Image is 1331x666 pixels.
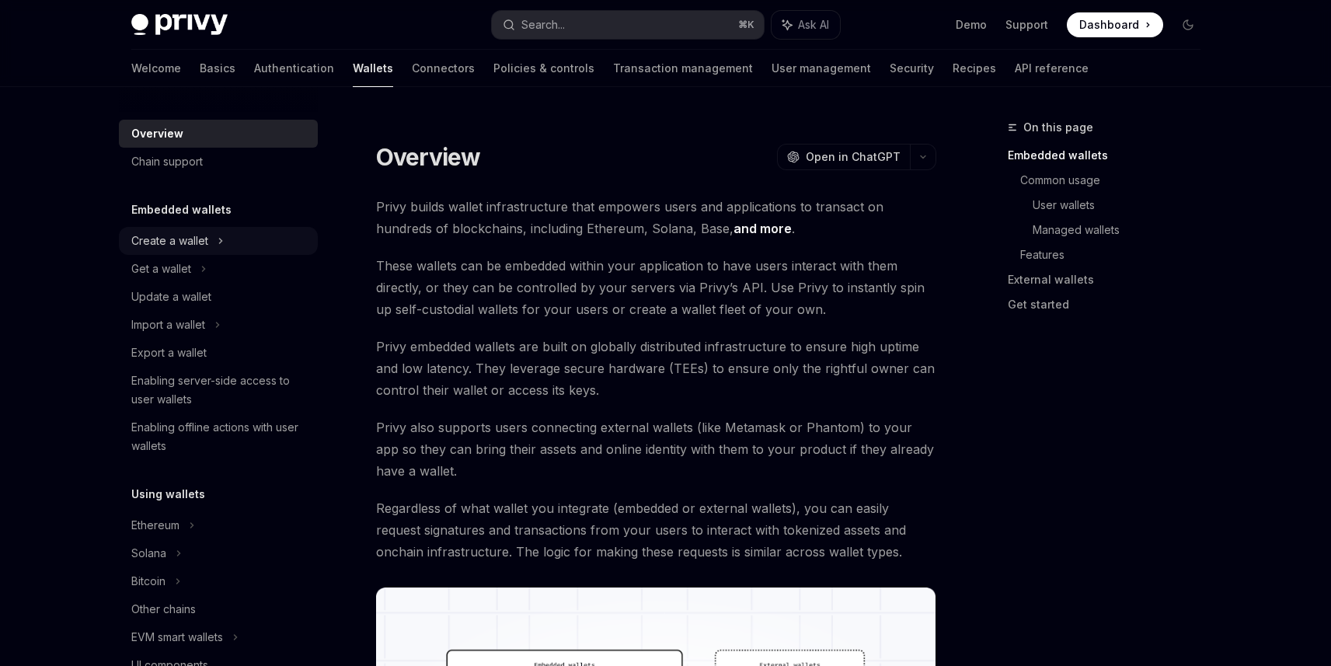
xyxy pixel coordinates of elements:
[131,628,223,647] div: EVM smart wallets
[1008,143,1213,168] a: Embedded wallets
[733,221,792,237] a: and more
[376,196,936,239] span: Privy builds wallet infrastructure that empowers users and applications to transact on hundreds o...
[131,572,166,591] div: Bitcoin
[131,232,208,250] div: Create a wallet
[131,371,308,409] div: Enabling server-side access to user wallets
[806,149,901,165] span: Open in ChatGPT
[777,144,910,170] button: Open in ChatGPT
[412,50,475,87] a: Connectors
[1008,292,1213,317] a: Get started
[131,260,191,278] div: Get a wallet
[119,148,318,176] a: Chain support
[131,288,211,306] div: Update a wallet
[119,367,318,413] a: Enabling server-side access to user wallets
[131,544,166,563] div: Solana
[1079,17,1139,33] span: Dashboard
[119,413,318,460] a: Enabling offline actions with user wallets
[131,124,183,143] div: Overview
[1005,17,1048,33] a: Support
[353,50,393,87] a: Wallets
[119,339,318,367] a: Export a wallet
[1020,168,1213,193] a: Common usage
[376,417,936,482] span: Privy also supports users connecting external wallets (like Metamask or Phantom) to your app so t...
[798,17,829,33] span: Ask AI
[119,595,318,623] a: Other chains
[1033,193,1213,218] a: User wallets
[772,11,840,39] button: Ask AI
[1020,242,1213,267] a: Features
[953,50,996,87] a: Recipes
[738,19,754,31] span: ⌘ K
[376,336,936,401] span: Privy embedded wallets are built on globally distributed infrastructure to ensure high uptime and...
[1067,12,1163,37] a: Dashboard
[131,316,205,334] div: Import a wallet
[254,50,334,87] a: Authentication
[376,143,481,171] h1: Overview
[131,200,232,219] h5: Embedded wallets
[200,50,235,87] a: Basics
[131,14,228,36] img: dark logo
[1033,218,1213,242] a: Managed wallets
[131,516,179,535] div: Ethereum
[131,418,308,455] div: Enabling offline actions with user wallets
[956,17,987,33] a: Demo
[119,120,318,148] a: Overview
[131,152,203,171] div: Chain support
[376,255,936,320] span: These wallets can be embedded within your application to have users interact with them directly, ...
[131,600,196,619] div: Other chains
[890,50,934,87] a: Security
[521,16,565,34] div: Search...
[131,343,207,362] div: Export a wallet
[772,50,871,87] a: User management
[131,485,205,504] h5: Using wallets
[131,50,181,87] a: Welcome
[1015,50,1089,87] a: API reference
[492,11,764,39] button: Search...⌘K
[1023,118,1093,137] span: On this page
[613,50,753,87] a: Transaction management
[376,497,936,563] span: Regardless of what wallet you integrate (embedded or external wallets), you can easily request si...
[493,50,594,87] a: Policies & controls
[1008,267,1213,292] a: External wallets
[1176,12,1200,37] button: Toggle dark mode
[119,283,318,311] a: Update a wallet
